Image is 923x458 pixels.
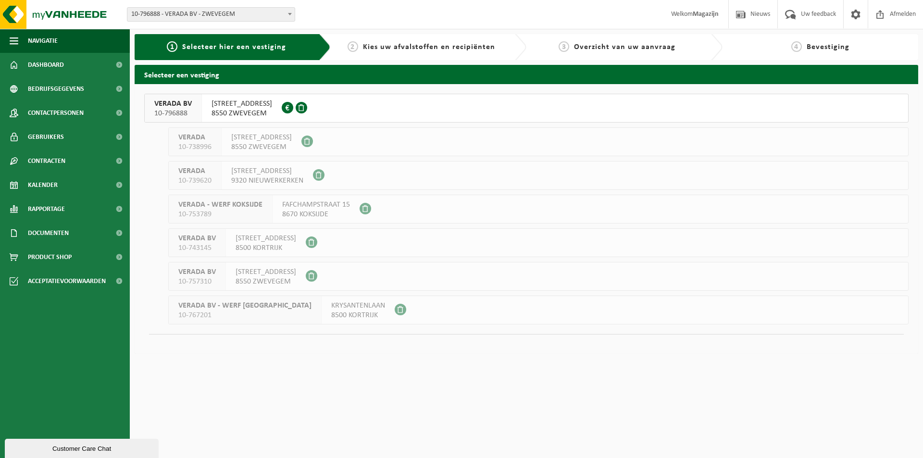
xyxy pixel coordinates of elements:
span: 1 [167,41,177,52]
span: VERADA BV [154,99,192,109]
span: Rapportage [28,197,65,221]
span: Kalender [28,173,58,197]
span: VERADA BV - WERF [GEOGRAPHIC_DATA] [178,301,312,310]
span: [STREET_ADDRESS] [212,99,272,109]
span: 10-767201 [178,310,312,320]
span: 2 [348,41,358,52]
span: 10-739620 [178,176,212,186]
span: Selecteer hier een vestiging [182,43,286,51]
span: [STREET_ADDRESS] [236,234,296,243]
span: Product Shop [28,245,72,269]
button: VERADA BV 10-796888 [STREET_ADDRESS]8550 ZWEVEGEM [144,94,909,123]
span: Overzicht van uw aanvraag [574,43,675,51]
span: Gebruikers [28,125,64,149]
span: VERADA [178,166,212,176]
span: Navigatie [28,29,58,53]
span: Dashboard [28,53,64,77]
span: Bevestiging [807,43,849,51]
span: 10-796888 - VERADA BV - ZWEVEGEM [127,8,295,21]
span: Contracten [28,149,65,173]
span: 8500 KORTRIJK [331,310,385,320]
span: Kies uw afvalstoffen en recipiënten [363,43,495,51]
span: [STREET_ADDRESS] [231,133,292,142]
span: 8550 ZWEVEGEM [212,109,272,118]
span: Bedrijfsgegevens [28,77,84,101]
span: 10-753789 [178,210,262,219]
span: 9320 NIEUWERKERKEN [231,176,303,186]
span: Documenten [28,221,69,245]
span: 10-757310 [178,277,216,286]
span: [STREET_ADDRESS] [236,267,296,277]
span: Acceptatievoorwaarden [28,269,106,293]
span: KRYSANTENLAAN [331,301,385,310]
span: 8500 KORTRIJK [236,243,296,253]
span: VERADA - WERF KOKSIJDE [178,200,262,210]
span: 10-743145 [178,243,216,253]
span: VERADA [178,133,212,142]
span: 10-796888 - VERADA BV - ZWEVEGEM [127,7,295,22]
span: VERADA BV [178,234,216,243]
span: FAFCHAMPSTRAAT 15 [282,200,350,210]
span: 10-796888 [154,109,192,118]
span: 4 [791,41,802,52]
span: 8670 KOKSIJDE [282,210,350,219]
span: VERADA BV [178,267,216,277]
span: 8550 ZWEVEGEM [236,277,296,286]
h2: Selecteer een vestiging [135,65,918,84]
span: [STREET_ADDRESS] [231,166,303,176]
strong: Magazijn [693,11,719,18]
span: 3 [559,41,569,52]
span: 10-738996 [178,142,212,152]
span: Contactpersonen [28,101,84,125]
iframe: chat widget [5,437,161,458]
span: 8550 ZWEVEGEM [231,142,292,152]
